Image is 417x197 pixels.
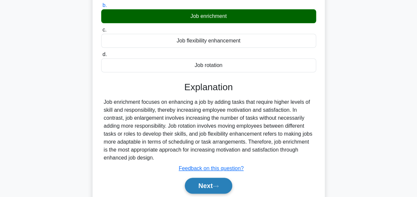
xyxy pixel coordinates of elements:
[103,2,107,8] span: b.
[179,165,244,171] a: Feedback on this question?
[105,82,312,93] h3: Explanation
[103,51,107,57] span: d.
[185,178,232,194] button: Next
[101,9,316,23] div: Job enrichment
[101,58,316,72] div: Job rotation
[103,27,106,33] span: c.
[101,34,316,48] div: Job flexibility enhancement
[104,98,313,162] div: Job enrichment focuses on enhancing a job by adding tasks that require higher levels of skill and...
